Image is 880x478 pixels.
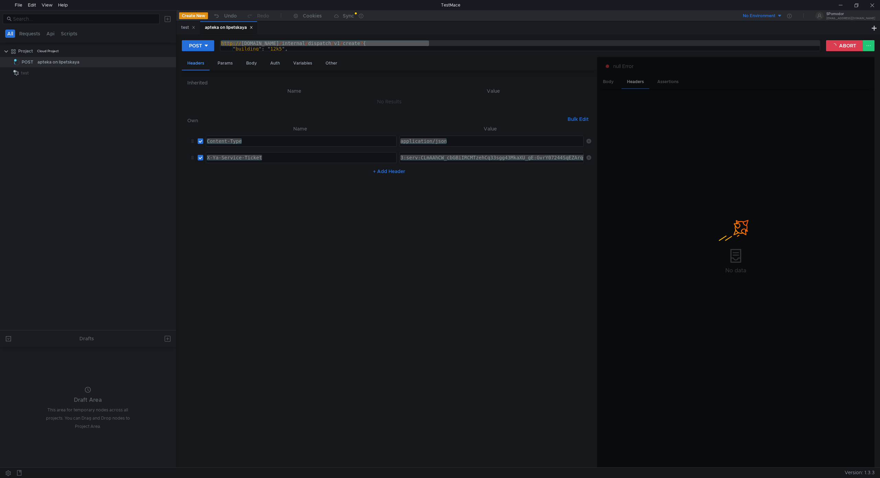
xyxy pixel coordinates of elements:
div: apteka on lipetskaya [205,24,253,31]
div: Undo [224,12,237,20]
button: Create New [179,12,208,19]
div: Auth [265,57,285,70]
div: Drafts [79,334,94,343]
button: All [5,30,15,38]
button: + Add Header [370,167,408,175]
button: Redo [242,11,274,21]
div: Sync [343,13,354,18]
button: No Environment [735,10,782,21]
button: POST [182,40,214,51]
div: Project [18,46,33,56]
span: Loading... [14,60,20,65]
th: Name [193,87,396,95]
button: Requests [17,30,42,38]
div: Variables [288,57,318,70]
div: No Environment [743,13,775,19]
div: Headers [182,57,210,70]
button: Undo [208,11,242,21]
th: Value [397,125,584,133]
button: ABORT [826,40,863,51]
button: Api [44,30,57,38]
input: Search... [13,15,155,23]
div: Params [212,57,238,70]
div: SPomodor [826,12,875,16]
button: Scripts [59,30,79,38]
div: Body [241,57,262,70]
div: apteka on lipetskaya [37,57,79,67]
div: [EMAIL_ADDRESS][DOMAIN_NAME] [826,17,875,20]
span: Version: 1.3.3 [845,468,874,478]
div: Cloud Project [37,46,59,56]
div: test [21,68,29,78]
div: Cookies [303,12,322,20]
div: test [181,24,195,31]
h6: Inherited [187,79,591,87]
div: POST [189,42,202,49]
button: Bulk Edit [565,115,591,123]
th: Name [203,125,397,133]
h6: Own [187,116,565,125]
nz-embed-empty: No Results [377,99,401,105]
div: Other [320,57,343,70]
th: Value [396,87,591,95]
div: Redo [257,12,269,20]
span: POST [22,57,33,67]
